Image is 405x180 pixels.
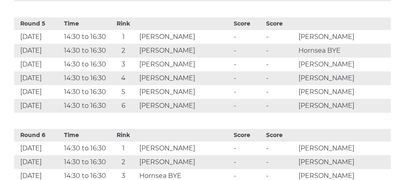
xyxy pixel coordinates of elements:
[137,30,232,44] td: [PERSON_NAME]
[232,17,264,30] th: Score
[264,58,296,71] td: -
[62,155,110,169] td: 14:30 to 16:30
[62,99,110,113] td: 14:30 to 16:30
[14,30,62,44] td: [DATE]
[296,58,391,71] td: [PERSON_NAME]
[137,141,232,155] td: [PERSON_NAME]
[62,58,110,71] td: 14:30 to 16:30
[296,85,391,99] td: [PERSON_NAME]
[110,30,137,44] td: 1
[110,155,137,169] td: 2
[296,99,391,113] td: [PERSON_NAME]
[232,99,264,113] td: -
[110,99,137,113] td: 6
[62,30,110,44] td: 14:30 to 16:30
[137,155,232,169] td: [PERSON_NAME]
[264,99,296,113] td: -
[14,17,62,30] th: Round 5
[232,141,264,155] td: -
[14,99,62,113] td: [DATE]
[232,85,264,99] td: -
[232,30,264,44] td: -
[137,85,232,99] td: [PERSON_NAME]
[110,17,137,30] th: Rink
[62,85,110,99] td: 14:30 to 16:30
[14,71,62,85] td: [DATE]
[137,44,232,58] td: [PERSON_NAME]
[137,99,232,113] td: [PERSON_NAME]
[264,30,296,44] td: -
[110,71,137,85] td: 4
[62,44,110,58] td: 14:30 to 16:30
[232,155,264,169] td: -
[296,71,391,85] td: [PERSON_NAME]
[264,85,296,99] td: -
[137,71,232,85] td: [PERSON_NAME]
[14,129,62,141] th: Round 6
[62,71,110,85] td: 14:30 to 16:30
[296,141,391,155] td: [PERSON_NAME]
[14,155,62,169] td: [DATE]
[14,44,62,58] td: [DATE]
[296,155,391,169] td: [PERSON_NAME]
[232,129,264,141] th: Score
[62,129,110,141] th: Time
[14,58,62,71] td: [DATE]
[62,141,110,155] td: 14:30 to 16:30
[264,129,296,141] th: Score
[264,44,296,58] td: -
[110,58,137,71] td: 3
[264,155,296,169] td: -
[137,58,232,71] td: [PERSON_NAME]
[264,141,296,155] td: -
[14,141,62,155] td: [DATE]
[264,71,296,85] td: -
[14,85,62,99] td: [DATE]
[296,30,391,44] td: [PERSON_NAME]
[110,129,137,141] th: Rink
[110,85,137,99] td: 5
[110,141,137,155] td: 1
[232,58,264,71] td: -
[296,44,391,58] td: Hornsea BYE
[62,17,110,30] th: Time
[232,44,264,58] td: -
[232,71,264,85] td: -
[110,44,137,58] td: 2
[264,17,296,30] th: Score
